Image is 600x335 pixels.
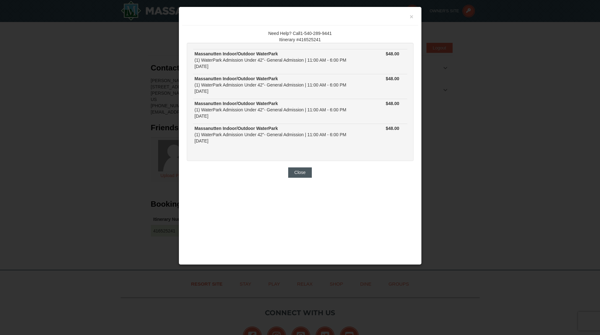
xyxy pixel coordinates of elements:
div: (1) WaterPark Admission Under 42"- General Admission | 11:00 AM - 6:00 PM [DATE] [195,75,356,94]
strong: Massanutten Indoor/Outdoor WaterPark [195,126,278,131]
strong: Massanutten Indoor/Outdoor WaterPark [195,51,278,56]
button: Close [288,167,312,177]
strong: $48.00 [386,76,399,81]
div: (1) WaterPark Admission Under 42"- General Admission | 11:00 AM - 6:00 PM [DATE] [195,100,356,119]
strong: Massanutten Indoor/Outdoor WaterPark [195,76,278,81]
div: (1) WaterPark Admission Under 42"- General Admission | 11:00 AM - 6:00 PM [DATE] [195,51,356,70]
strong: $48.00 [386,51,399,56]
strong: $48.00 [386,126,399,131]
div: (1) WaterPark Admission Under 42"- General Admission | 11:00 AM - 6:00 PM [DATE] [195,125,356,144]
strong: Massanutten Indoor/Outdoor WaterPark [195,101,278,106]
button: × [410,14,414,20]
div: Need Help? Call1-540-289-9441 Itinerary #416525241 [187,30,414,43]
strong: $48.00 [386,101,399,106]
